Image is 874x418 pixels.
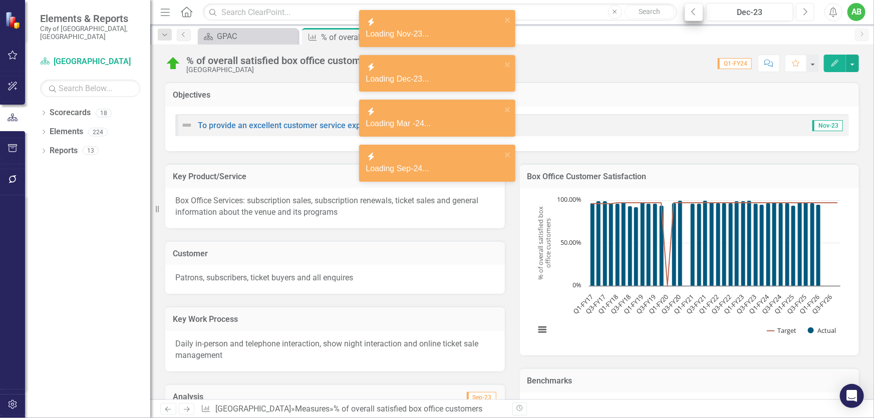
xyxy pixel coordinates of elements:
path: Q1-FY26, 95. Actual. [816,205,820,286]
path: Q1-FY19, 98. Actual. [640,202,645,286]
path: Q1-FY18, 96. Actual. [615,204,620,286]
text: 100.00% [557,195,581,204]
img: Not Defined [181,119,193,131]
h3: Box Office Customer Satisfaction [527,172,852,181]
text: Q1-FY25 [772,292,796,316]
input: Search Below... [40,80,140,97]
text: 50.00% [560,238,581,247]
path: Q1-FY23, 99. Actual. [741,201,745,286]
img: On Target [165,56,181,72]
div: » » [201,403,504,415]
span: Sep-23 [467,392,496,403]
h3: Key Product/Service [173,172,497,181]
div: GPAC [217,30,296,43]
text: Q1-FY21 [672,292,695,316]
a: Measures [295,404,330,413]
a: [GEOGRAPHIC_DATA] [40,56,140,68]
path: Q4-FY18, 92. Actual. [634,207,638,286]
span: Elements & Reports [40,13,140,25]
path: Q4-FY23, 95. Actual. [759,205,764,286]
div: Open Intercom Messenger [840,384,864,408]
path: Q4-FY24, 97. Actual. [785,203,789,286]
a: [GEOGRAPHIC_DATA] [215,404,291,413]
h3: Customer [173,249,497,258]
h3: Benchmarks [527,376,852,385]
input: Search ClearPoint... [203,4,677,21]
h3: Key Work Process [173,315,497,324]
text: Q1-FY23 [722,292,745,316]
a: Scorecards [50,107,91,119]
text: Q1-FY26 [797,292,821,316]
path: Q2-FY19, 96. Actual. [646,204,651,286]
path: Q1-FY24, 97. Actual. [766,203,770,286]
div: 18 [96,109,112,117]
path: Q1-FY17, 97. Actual. [590,203,595,286]
text: Q1-FY24 [747,292,771,316]
svg: Interactive chart [530,195,845,345]
path: Q3-FY19, 96. Actual. [653,204,657,286]
button: close [504,14,511,26]
path: Q4-FY21, 98. Actual. [709,202,714,286]
g: Actual, series 2 of 2. Bar series with 40 bars. [590,200,837,286]
p: Patrons, subscribers, ticket buyers and all enquires [175,272,495,284]
text: Q3-FY21 [684,292,708,316]
path: Q2-FY20, 97. Actual. [672,203,676,286]
span: Q1-FY24 [718,58,752,69]
div: Dec-23 [710,7,790,19]
path: Q4-FY17, 97. Actual. [609,203,613,286]
a: To provide an excellent customer service experience for all box office customers [198,121,488,130]
path: Q3-FY18, 93. Actual. [628,206,632,286]
path: Q2-FY25, 98. Actual. [797,202,802,286]
text: % of overall satisfied box office customers [535,206,552,280]
text: 0% [572,280,581,289]
div: % of overall satisfied box office customers [186,55,375,66]
div: 13 [83,147,99,155]
text: Q3-FY23 [734,292,758,316]
text: Q3-FY19 [634,292,658,316]
button: close [504,104,511,115]
p: Box Office Services: subscription sales, subscription renewals, ticket sales and general informat... [175,195,495,218]
a: GPAC [200,30,296,43]
text: Q3-FY18 [609,292,632,316]
h3: Objectives [173,91,851,100]
path: Q4-FY22, 99. Actual. [734,201,739,286]
path: Q1-FY25, 94. Actual. [791,206,795,286]
text: Q1-FY18 [596,292,620,316]
path: Q2-FY23, 100. Actual. [747,201,751,286]
path: Q2-FY22, 97. Actual. [722,203,726,286]
path: Q2-FY17, 99. Actual. [596,201,601,286]
button: close [504,149,511,160]
img: ClearPoint Strategy [5,11,23,30]
text: Q1-FY19 [621,292,645,316]
path: Q1-FY22, 97. Actual. [716,203,720,286]
path: Q3-FY23, 96. Actual. [753,204,758,286]
text: Q3-FY25 [785,292,808,316]
text: Q3-FY26 [810,292,833,316]
text: Q3-FY22 [709,292,733,316]
text: Q3-FY24 [760,292,784,316]
button: Show Target [767,326,796,334]
button: Dec-23 [706,3,794,21]
span: Nov-23 [812,120,843,131]
path: Q3-FY17, 99. Actual. [603,201,607,286]
path: Q2-FY24, 98. Actual. [772,202,776,286]
button: Search [625,5,675,19]
path: Q1-FY21, 96. Actual. [690,204,695,286]
path: Q3-FY20, 100. Actual. [678,201,682,286]
small: City of [GEOGRAPHIC_DATA], [GEOGRAPHIC_DATA] [40,25,140,41]
div: Loading Nov-23... [366,29,501,40]
button: AB [847,3,865,21]
text: Q1-FY22 [697,292,720,316]
p: Daily in-person and telephone interaction, show night interaction and online ticket sale management [175,338,495,361]
text: Actual [817,326,836,335]
button: close [504,59,511,71]
text: Q1-FY17 [571,292,595,316]
button: Show Actual [808,326,836,334]
path: Q3-FY24, 97. Actual. [778,203,783,286]
text: Q3-FY20 [659,292,683,316]
div: Loading Sep-24... [366,163,501,175]
path: Q2-FY18, 98. Actual. [621,202,626,286]
div: Loading Dec-23... [366,74,501,85]
button: View chart menu, Chart [535,322,549,336]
